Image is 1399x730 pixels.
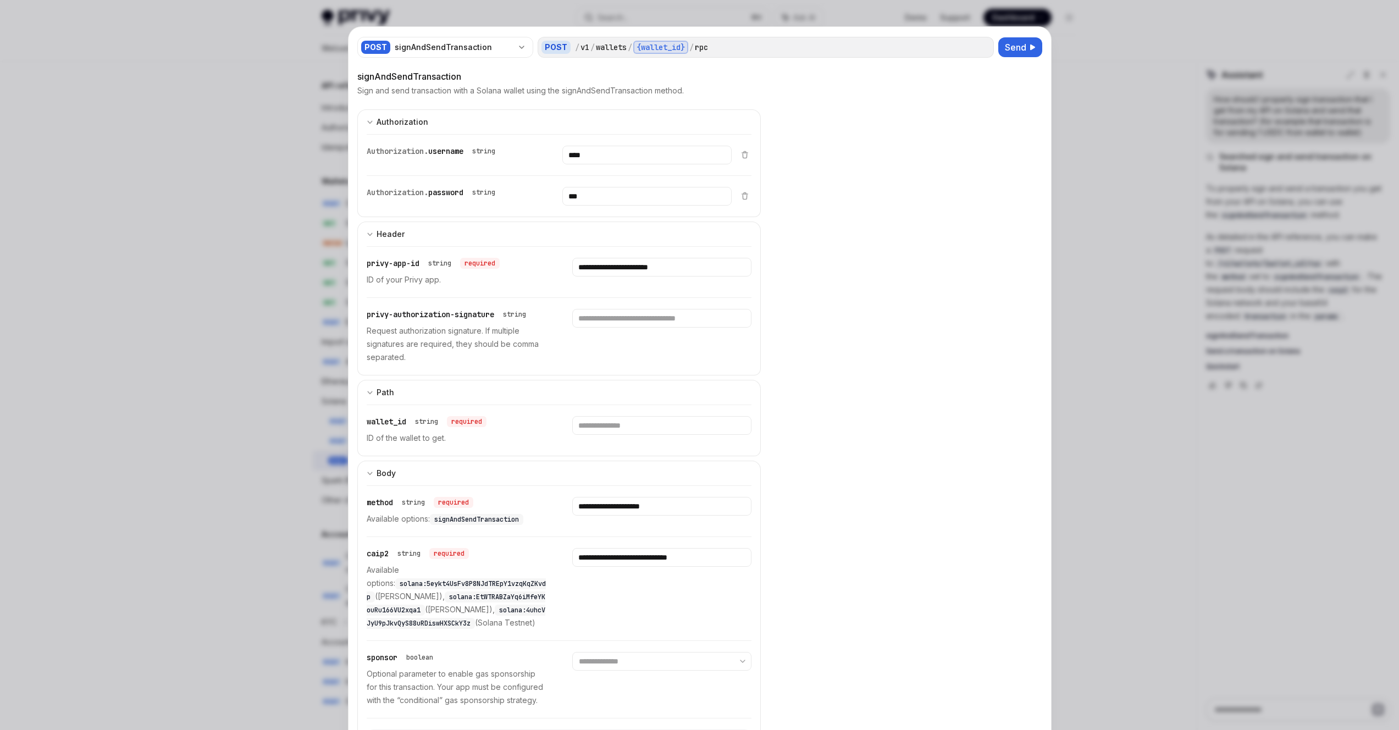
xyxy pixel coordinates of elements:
[357,85,684,96] p: Sign and send transaction with a Solana wallet using the signAndSendTransaction method.
[367,324,546,364] p: Request authorization signature. If multiple signatures are required, they should be comma separa...
[395,42,513,53] div: signAndSendTransaction
[377,467,396,480] div: Body
[367,593,545,615] span: solana:EtWTRABZaYq6iMfeYKouRu166VU2xqa1
[357,222,761,246] button: expand input section
[367,146,428,156] span: Authorization.
[367,309,494,319] span: privy-authorization-signature
[367,667,546,707] p: Optional parameter to enable gas sponsorship for this transaction. Your app must be configured wi...
[367,563,546,629] p: Available options: ([PERSON_NAME]), ([PERSON_NAME]), (Solana Testnet)
[695,42,708,53] div: rpc
[434,515,519,524] span: signAndSendTransaction
[447,416,486,427] div: required
[472,147,495,156] div: string
[367,258,500,269] div: privy-app-id
[428,259,451,268] div: string
[367,652,438,663] div: sponsor
[367,416,486,427] div: wallet_id
[580,42,589,53] div: v1
[357,70,761,83] div: signAndSendTransaction
[428,146,463,156] span: username
[367,579,546,601] span: solana:5eykt4UsFv8P8NJdTREpY1vzqKqZKvdp
[377,228,405,241] div: Header
[541,41,571,54] div: POST
[429,548,469,559] div: required
[367,497,393,507] span: method
[402,498,425,507] div: string
[628,42,632,53] div: /
[367,512,546,526] p: Available options:
[406,653,433,662] div: boolean
[633,41,688,54] div: {wallet_id}
[357,380,761,405] button: expand input section
[367,187,500,198] div: Authorization.password
[367,258,419,268] span: privy-app-id
[377,386,394,399] div: Path
[472,188,495,197] div: string
[367,652,397,662] span: sponsor
[367,309,530,320] div: privy-authorization-signature
[428,187,463,197] span: password
[357,36,533,59] button: POSTsignAndSendTransaction
[590,42,595,53] div: /
[367,146,500,157] div: Authorization.username
[1005,41,1026,54] span: Send
[367,417,406,427] span: wallet_id
[689,42,694,53] div: /
[397,549,421,558] div: string
[415,417,438,426] div: string
[575,42,579,53] div: /
[361,41,390,54] div: POST
[367,497,473,508] div: method
[460,258,500,269] div: required
[367,432,546,445] p: ID of the wallet to get.
[367,548,469,559] div: caip2
[357,461,761,485] button: expand input section
[367,549,389,558] span: caip2
[377,115,428,129] div: Authorization
[367,273,546,286] p: ID of your Privy app.
[367,187,428,197] span: Authorization.
[434,497,473,508] div: required
[357,109,761,134] button: expand input section
[998,37,1042,57] button: Send
[503,310,526,319] div: string
[596,42,627,53] div: wallets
